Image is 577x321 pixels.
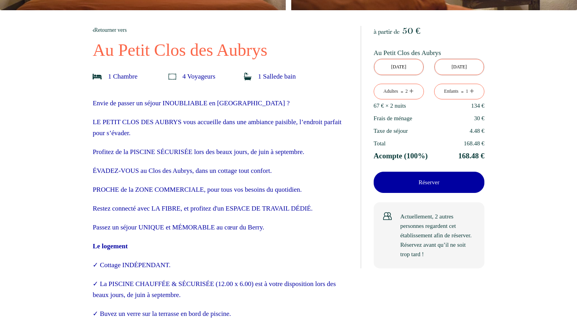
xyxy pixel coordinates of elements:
a: - [401,85,404,97]
img: users [383,212,392,220]
button: Réserver [374,172,484,193]
a: + [409,85,414,97]
p: 168.48 € [458,151,484,161]
p: Au Petit Clos des Aubrys [374,48,484,59]
strong: ​Le logement [93,242,128,250]
p: ✓ Buvez un verre sur la terrasse en bord de piscine. [93,308,350,319]
p: Actuellement, 2 autres personnes regardent cet établissement afin de réserver. Réservez avant qu’... [400,212,475,259]
p: ÉVADEZ-VOUS au Clos des Aubrys, dans un cottage tout confort. [93,165,350,176]
a: + [469,85,474,97]
p: 1 Salle de bain [258,71,296,82]
p: 30 € [474,114,484,123]
p: Taxe de séjour [374,126,408,136]
input: Arrivée [374,59,424,75]
p: Frais de ménage [374,114,412,123]
span: s [404,103,406,109]
div: 1 [465,88,469,95]
p: Total [374,139,386,148]
p: Réserver [376,178,482,187]
p: 4.48 € [469,126,484,136]
input: Départ [435,59,484,75]
a: - [461,85,464,97]
div: Adultes [383,88,398,95]
p: ✓ La PISCINE CHAUFFÉE & SÉCURISÉE (12.00 x 6.00) est à votre disposition lors des beaux jours, de... [93,279,350,301]
div: 2 [405,88,409,95]
p: 134 € [471,101,484,110]
span: à partir de [374,28,400,35]
p: Restez connecté avec LA FIBRE, et profitez d'un ESPACE DE TRAVAIL DÉDIÉ. [93,203,350,214]
p: Acompte (100%) [374,151,428,161]
p: PROCHE de la ZONE COMMERCIALE, pour tous vos besoins du quotidien. [93,184,350,195]
div: Enfants [444,88,458,95]
p: 4 Voyageur [183,71,215,82]
p: 1 Chambre [108,71,137,82]
p: ✓ Cottage INDÉPENDANT. [93,260,350,271]
p: LE PETIT CLOS DES AUBRYS vous accueille dans une ambiance paisible, l’endroit parfait pour s’évader. [93,117,350,139]
span: 50 € [402,25,420,36]
span: s [213,73,215,80]
p: Au Petit Clos des Aubrys [93,40,350,60]
p: Envie de passer un séjour INOUBLIABLE en [GEOGRAPHIC_DATA] ? [93,98,350,109]
a: Retourner vers [93,26,350,35]
p: Profitez de la PISCINE SÉCURISÉE lors des beaux jours, de juin à septembre. [93,147,350,158]
img: guests [168,73,176,81]
p: 168.48 € [464,139,484,148]
p: 67 € × 2 nuit [374,101,406,110]
p: Passez un séjour UNIQUE et MÉMORABLE au cœur du Berry. [93,222,350,233]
